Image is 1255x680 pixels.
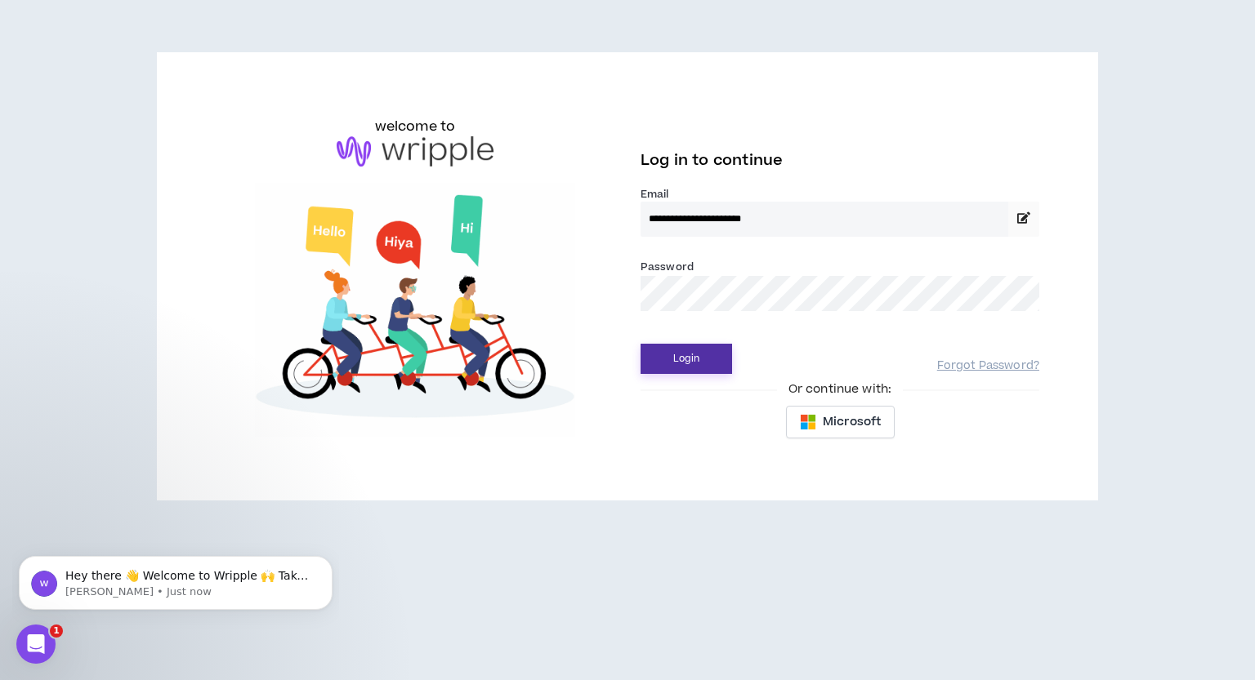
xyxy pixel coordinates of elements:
[216,183,614,436] img: Welcome to Wripple
[786,406,895,438] button: Microsoft
[641,260,694,274] label: Password
[937,358,1039,374] a: Forgot Password?
[641,150,783,171] span: Log in to continue
[16,624,56,664] iframe: Intercom live chat
[375,117,456,136] h6: welcome to
[12,522,339,636] iframe: Intercom notifications message
[823,413,881,431] span: Microsoft
[50,624,63,638] span: 1
[641,344,732,374] button: Login
[337,136,494,167] img: logo-brand.png
[777,380,903,398] span: Or continue with:
[641,187,1039,202] label: Email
